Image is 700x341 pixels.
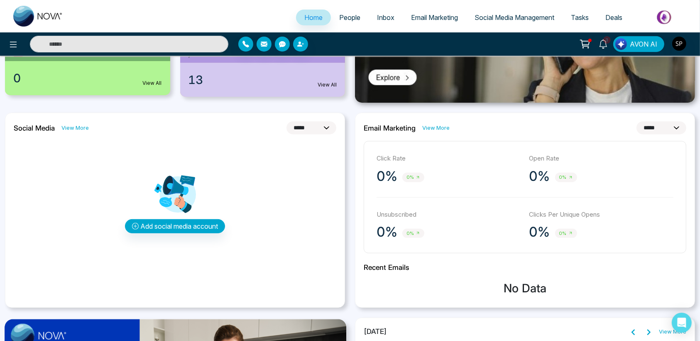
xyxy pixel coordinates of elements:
[529,224,550,240] p: 0%
[659,328,686,336] a: View More
[377,210,521,220] p: Unsubscribed
[369,10,403,25] a: Inbox
[143,79,162,87] a: View All
[364,282,686,296] h3: No Data
[411,13,458,22] span: Email Marketing
[13,6,63,27] img: Nova CRM Logo
[422,124,450,132] a: View More
[13,69,21,87] span: 0
[672,313,692,333] div: Open Intercom Messenger
[555,229,577,238] span: 0%
[555,173,577,182] span: 0%
[377,168,397,185] p: 0%
[296,10,331,25] a: Home
[364,124,416,132] h2: Email Marketing
[377,224,397,240] p: 0%
[529,168,550,185] p: 0%
[61,124,89,132] a: View More
[615,38,627,50] img: Lead Flow
[605,13,622,22] span: Deals
[635,8,695,27] img: Market-place.gif
[377,13,394,22] span: Inbox
[339,13,360,22] span: People
[402,229,424,238] span: 0%
[125,219,225,233] button: Add social media account
[364,263,686,272] h2: Recent Emails
[364,326,387,337] span: [DATE]
[188,71,203,89] span: 13
[377,154,521,163] p: Click Rate
[597,10,631,25] a: Deals
[529,210,674,220] p: Clicks Per Unique Opens
[175,41,350,97] a: Incomplete Follow Ups13View All
[402,173,424,182] span: 0%
[593,36,613,51] a: 3
[630,39,657,49] span: AVON AI
[529,154,674,163] p: Open Rate
[14,124,55,132] h2: Social Media
[318,81,337,89] a: View All
[154,173,196,215] img: Analytics png
[331,10,369,25] a: People
[403,10,466,25] a: Email Marketing
[304,13,323,22] span: Home
[466,10,563,25] a: Social Media Management
[571,13,589,22] span: Tasks
[672,37,686,51] img: User Avatar
[475,13,554,22] span: Social Media Management
[563,10,597,25] a: Tasks
[603,36,611,44] span: 3
[613,36,664,52] button: AVON AI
